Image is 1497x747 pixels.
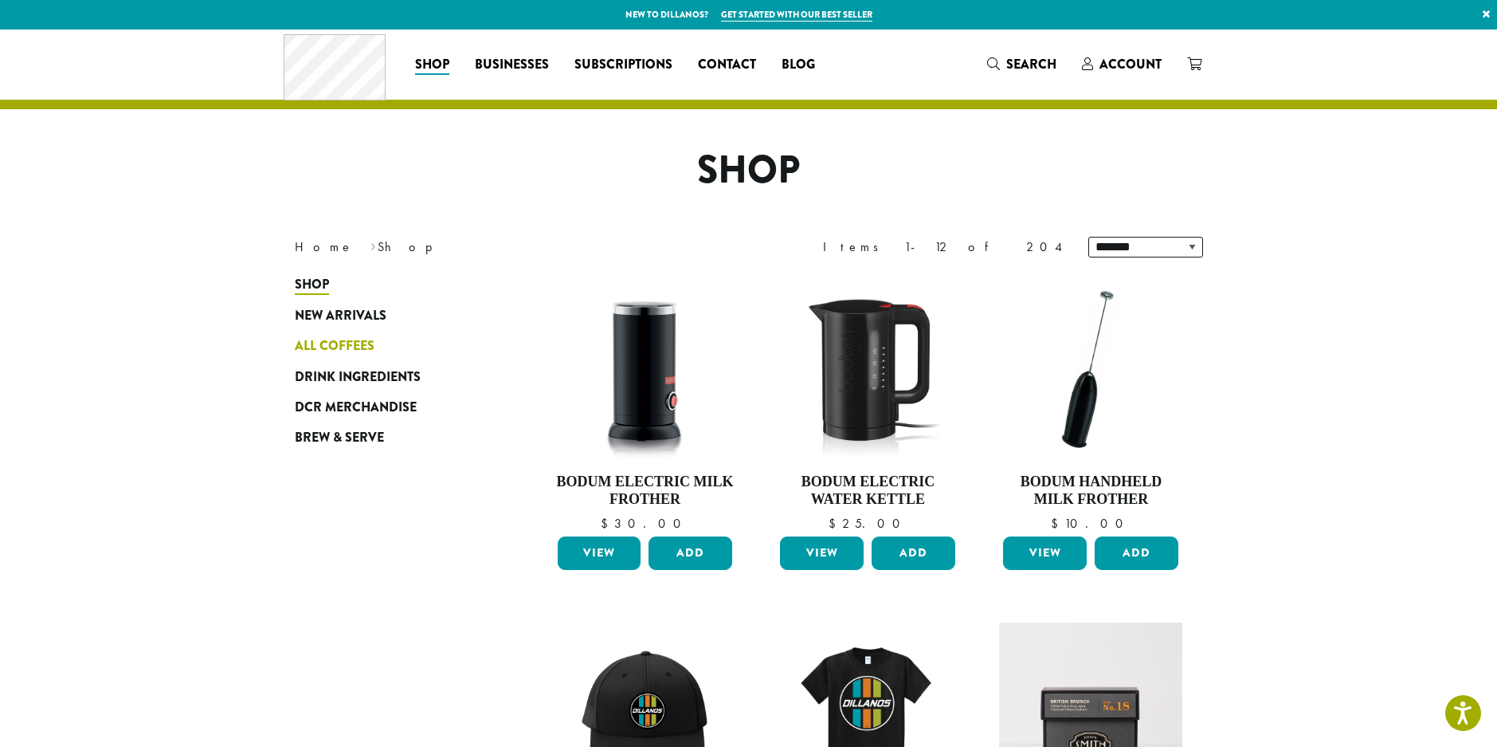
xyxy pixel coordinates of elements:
bdi: 25.00 [829,515,907,532]
bdi: 30.00 [601,515,688,532]
span: Subscriptions [574,55,672,75]
a: Shop [295,269,486,300]
a: DCR Merchandise [295,392,486,423]
h4: Bodum Handheld Milk Frother [999,474,1182,508]
span: Account [1099,55,1162,73]
a: Get started with our best seller [721,8,872,22]
h4: Bodum Electric Milk Frother [554,474,737,508]
span: $ [601,515,614,532]
h4: Bodum Electric Water Kettle [776,474,959,508]
span: New Arrivals [295,306,386,326]
span: $ [1051,515,1064,532]
h1: Shop [283,147,1215,194]
span: Drink Ingredients [295,368,421,387]
a: Bodum Electric Water Kettle $25.00 [776,277,959,530]
span: › [370,232,376,257]
span: DCR Merchandise [295,398,417,418]
a: New Arrivals [295,301,486,331]
button: Add [649,537,732,570]
span: Shop [415,55,449,75]
div: Items 1-12 of 204 [823,238,1064,257]
a: Drink Ingredients [295,361,486,391]
img: DP3954.01-002.png [553,277,736,461]
span: Businesses [475,55,549,75]
img: DP3927.01-002.png [999,277,1182,461]
a: Search [974,51,1069,77]
a: Brew & Serve [295,423,486,453]
a: Home [295,238,354,255]
span: Brew & Serve [295,428,384,448]
a: All Coffees [295,331,486,361]
a: Bodum Handheld Milk Frother $10.00 [999,277,1182,530]
a: Bodum Electric Milk Frother $30.00 [554,277,737,530]
span: $ [829,515,842,532]
bdi: 10.00 [1051,515,1131,532]
span: All Coffees [295,336,374,356]
button: Add [872,537,955,570]
img: DP3955.01.png [776,277,959,461]
span: Blog [782,55,815,75]
span: Shop [295,275,329,295]
span: Contact [698,55,756,75]
button: Add [1095,537,1178,570]
span: Search [1006,55,1056,73]
nav: Breadcrumb [295,238,725,257]
a: View [558,537,641,570]
a: View [1003,537,1087,570]
a: View [780,537,864,570]
a: Shop [402,52,462,77]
